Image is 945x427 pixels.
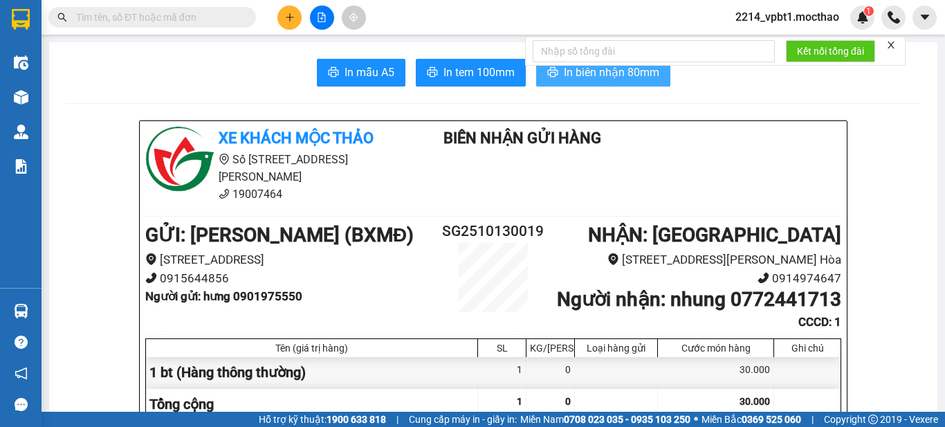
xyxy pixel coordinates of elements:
div: Ghi chú [778,343,837,354]
img: warehouse-icon [14,55,28,70]
span: environment [219,154,230,165]
button: Kết nối tổng đài [786,40,875,62]
span: 0 [565,396,571,407]
b: GỬI : [PERSON_NAME] (BXMĐ) [145,224,414,246]
div: KG/[PERSON_NAME] [530,343,571,354]
input: Tìm tên, số ĐT hoặc mã đơn [76,10,239,25]
span: caret-down [919,11,931,24]
span: 2214_vpbt1.mocthao [724,8,850,26]
img: warehouse-icon [14,304,28,318]
span: Kết nối tổng đài [797,44,864,59]
img: solution-icon [14,159,28,174]
b: Biên Nhận Gửi Hàng [443,129,601,147]
span: Miền Bắc [701,412,801,427]
b: Người gửi : hưng 0901975550 [145,289,302,303]
span: phone [145,272,157,284]
b: Xe khách Mộc Thảo [219,129,374,147]
span: 1 [866,6,871,16]
li: 0914974647 [551,269,841,288]
strong: 0369 525 060 [742,414,801,425]
b: NHẬN : [GEOGRAPHIC_DATA] [588,224,841,246]
span: search [57,12,67,22]
span: Hỗ trợ kỹ thuật: [259,412,386,427]
span: copyright [868,415,878,424]
span: phone [758,272,769,284]
li: [STREET_ADDRESS][PERSON_NAME] Hòa [551,251,841,269]
input: Nhập số tổng đài [533,40,775,62]
span: 1 [517,396,522,407]
strong: 0708 023 035 - 0935 103 250 [564,414,690,425]
span: printer [547,66,558,80]
span: printer [427,66,438,80]
b: CCCD : 1 [798,315,841,329]
span: environment [145,253,157,265]
span: question-circle [15,336,28,349]
button: printerIn tem 100mm [416,59,526,87]
div: SL [481,343,522,354]
span: In mẫu A5 [345,64,394,81]
button: aim [342,6,366,30]
span: | [396,412,398,427]
span: Tổng cộng [149,396,214,412]
div: 30.000 [658,357,774,388]
button: printerIn biên nhận 80mm [536,59,670,87]
button: printerIn mẫu A5 [317,59,405,87]
span: plus [285,12,295,22]
span: Cung cấp máy in - giấy in: [409,412,517,427]
img: warehouse-icon [14,90,28,105]
span: | [811,412,814,427]
span: printer [328,66,339,80]
li: Số [STREET_ADDRESS][PERSON_NAME] [145,151,403,185]
span: file-add [317,12,327,22]
span: notification [15,367,28,380]
button: plus [277,6,302,30]
span: ⚪️ [694,417,698,422]
b: Người nhận : nhung 0772441713 [557,288,841,311]
img: icon-new-feature [856,11,869,24]
span: environment [607,253,619,265]
sup: 1 [864,6,874,16]
div: Cước món hàng [661,343,770,354]
li: 19007464 [145,185,403,203]
img: phone-icon [888,11,900,24]
span: phone [219,188,230,199]
h2: SG2510130019 [435,220,551,243]
div: 0 [526,357,575,388]
img: warehouse-icon [14,125,28,139]
span: aim [349,12,358,22]
button: file-add [310,6,334,30]
span: 30.000 [740,396,770,407]
li: 0915644856 [145,269,435,288]
img: logo-vxr [12,9,30,30]
div: 1 [478,357,526,388]
button: caret-down [912,6,937,30]
li: [STREET_ADDRESS] [145,251,435,269]
span: message [15,398,28,411]
span: close [886,40,896,50]
strong: 1900 633 818 [327,414,386,425]
span: In tem 100mm [443,64,515,81]
span: In biên nhận 80mm [564,64,659,81]
span: Miền Nam [520,412,690,427]
img: logo.jpg [145,127,214,196]
div: Tên (giá trị hàng) [149,343,474,354]
div: Loại hàng gửi [578,343,654,354]
div: 1 bt (Hàng thông thường) [146,357,478,388]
